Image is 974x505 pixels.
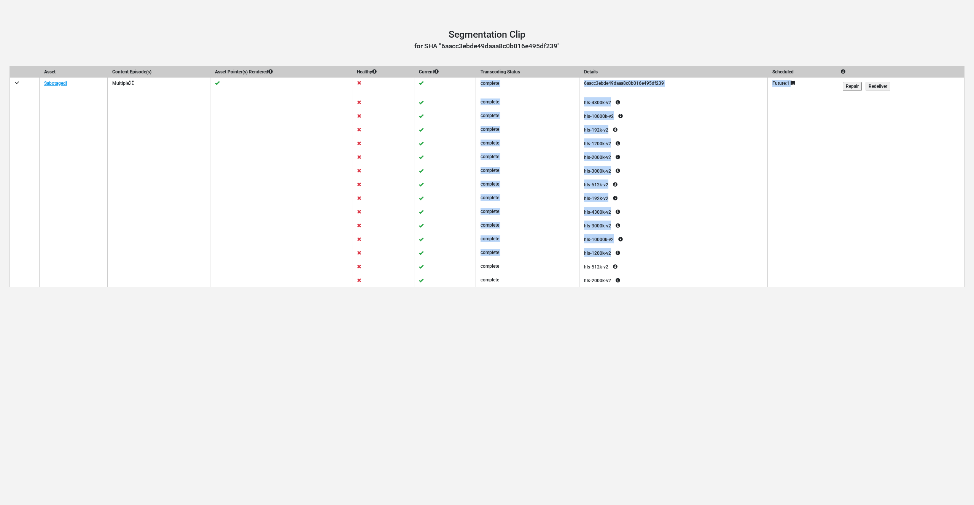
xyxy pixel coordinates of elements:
th: Transcoding Status [476,66,579,78]
input: Redeliver [866,82,890,91]
th: Current [414,66,476,78]
th: Content Episode(s) [108,66,210,78]
div: complete [476,96,579,108]
div: hls-3000k-v2 [579,218,767,232]
div: complete [476,124,579,135]
th: Scheduled [768,66,836,78]
th: Healthy [352,66,414,78]
th: Details [579,66,767,78]
div: hls-10000k-v2 [579,109,767,122]
td: Future: [768,78,836,95]
p: Multiple [112,80,205,87]
div: complete [476,178,579,190]
input: Repair [843,82,862,91]
div: complete [476,247,579,258]
h3: for SHA "6aacc3ebde49daaa8c0b016e495df239" [10,42,964,50]
div: complete [476,206,579,217]
div: 1 [787,80,789,87]
th: Asset Pointer(s) Rendered [210,66,352,78]
div: hls-192k-v2 [579,122,767,136]
div: hls-192k-v2 [579,191,767,205]
div: complete [476,110,579,121]
h1: Segmentation Clip [10,29,964,40]
div: complete [476,260,579,272]
div: hls-4300k-v2 [579,205,767,218]
div: complete [476,219,579,231]
div: hls-3000k-v2 [579,164,767,177]
div: complete [476,274,579,286]
div: complete [476,137,579,149]
div: hls-512k-v2 [579,177,767,191]
div: hls-1200k-v2 [579,246,767,259]
td: 6aacc3ebde49daaa8c0b016e495df239 [579,78,767,95]
th: Asset [40,66,108,78]
div: complete [476,192,579,203]
div: hls-4300k-v2 [579,95,767,109]
a: Sabotaged! [44,81,67,86]
div: hls-2000k-v2 [579,273,767,287]
div: hls-10000k-v2 [579,232,767,246]
div: complete [476,165,579,176]
div: complete [476,233,579,245]
div: hls-2000k-v2 [579,150,767,164]
td: complete [476,78,579,95]
div: hls-1200k-v2 [579,136,767,150]
div: complete [476,151,579,162]
div: hls-512k-v2 [579,259,767,273]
